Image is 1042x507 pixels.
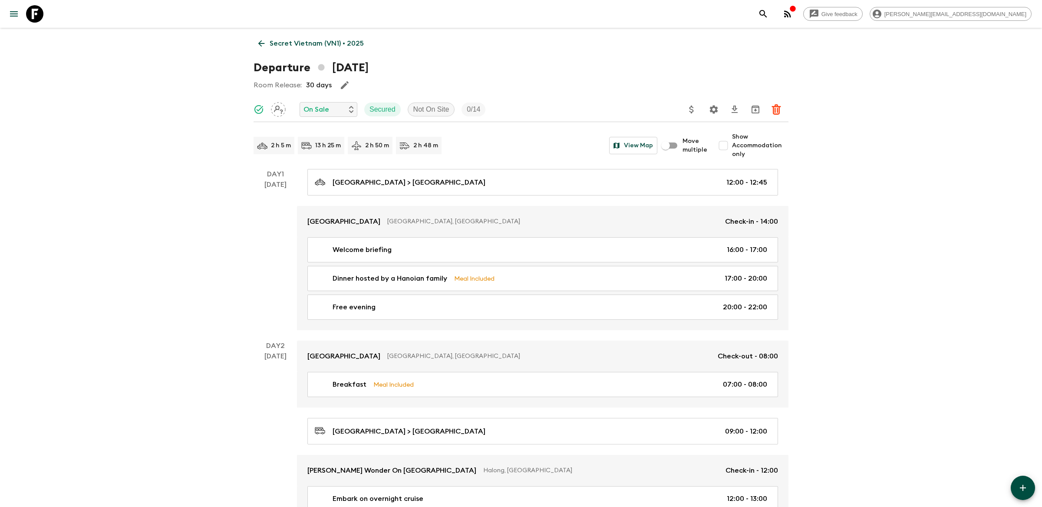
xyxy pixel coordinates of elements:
a: Welcome briefing16:00 - 17:00 [307,237,778,262]
button: Delete [768,101,785,118]
a: Give feedback [803,7,863,21]
h1: Departure [DATE] [254,59,369,76]
p: [GEOGRAPHIC_DATA] > [GEOGRAPHIC_DATA] [333,426,485,437]
span: Assign pack leader [271,105,286,112]
p: Embark on overnight cruise [333,494,423,504]
p: Meal Included [454,274,495,283]
p: [GEOGRAPHIC_DATA] [307,351,380,361]
p: 12:00 - 12:45 [726,177,767,188]
p: Welcome briefing [333,245,392,255]
p: Secured [369,104,396,115]
p: Not On Site [413,104,449,115]
button: search adventures [755,5,772,23]
div: [DATE] [264,179,287,330]
a: [PERSON_NAME] Wonder On [GEOGRAPHIC_DATA]Halong, [GEOGRAPHIC_DATA]Check-in - 12:00 [297,455,788,486]
p: Room Release: [254,80,302,90]
p: 2 h 50 m [365,141,389,150]
p: [GEOGRAPHIC_DATA], [GEOGRAPHIC_DATA] [387,352,711,361]
p: [GEOGRAPHIC_DATA] > [GEOGRAPHIC_DATA] [333,177,485,188]
p: 30 days [306,80,332,90]
p: [GEOGRAPHIC_DATA], [GEOGRAPHIC_DATA] [387,217,718,226]
div: [PERSON_NAME][EMAIL_ADDRESS][DOMAIN_NAME] [870,7,1032,21]
p: Check-out - 08:00 [718,351,778,361]
p: 0 / 14 [467,104,480,115]
span: Move multiple [683,137,708,154]
span: [PERSON_NAME][EMAIL_ADDRESS][DOMAIN_NAME] [880,11,1031,17]
p: 2 h 48 m [413,141,438,150]
p: On Sale [303,104,329,115]
p: 2 h 5 m [271,141,291,150]
button: Download CSV [726,101,743,118]
div: Trip Fill [462,103,485,116]
p: 09:00 - 12:00 [725,426,767,437]
p: Check-in - 12:00 [725,465,778,476]
button: Settings [705,101,722,118]
p: Dinner hosted by a Hanoian family [333,273,447,284]
p: Secret Vietnam (VN1) • 2025 [270,38,364,49]
a: BreakfastMeal Included07:00 - 08:00 [307,372,778,397]
p: Day 2 [254,341,297,351]
a: [GEOGRAPHIC_DATA][GEOGRAPHIC_DATA], [GEOGRAPHIC_DATA]Check-in - 14:00 [297,206,788,237]
button: Update Price, Early Bird Discount and Costs [683,101,700,118]
p: 16:00 - 17:00 [727,245,767,255]
div: Not On Site [408,103,455,116]
p: Day 1 [254,169,297,179]
p: 17:00 - 20:00 [725,273,767,284]
button: Archive (Completed, Cancelled or Unsynced Departures only) [747,101,764,118]
p: 13 h 25 m [315,141,341,150]
p: 20:00 - 22:00 [723,302,767,312]
p: Halong, [GEOGRAPHIC_DATA] [483,466,719,475]
p: Breakfast [333,379,366,390]
p: Free evening [333,302,376,312]
a: Dinner hosted by a Hanoian familyMeal Included17:00 - 20:00 [307,266,778,291]
a: [GEOGRAPHIC_DATA] > [GEOGRAPHIC_DATA]09:00 - 12:00 [307,418,778,444]
a: Secret Vietnam (VN1) • 2025 [254,35,369,52]
button: View Map [609,137,657,154]
svg: Synced Successfully [254,104,264,115]
p: [GEOGRAPHIC_DATA] [307,216,380,227]
a: Free evening20:00 - 22:00 [307,295,778,320]
button: menu [5,5,23,23]
p: Check-in - 14:00 [725,216,778,227]
a: [GEOGRAPHIC_DATA][GEOGRAPHIC_DATA], [GEOGRAPHIC_DATA]Check-out - 08:00 [297,341,788,372]
a: [GEOGRAPHIC_DATA] > [GEOGRAPHIC_DATA]12:00 - 12:45 [307,169,778,196]
p: 12:00 - 13:00 [727,494,767,504]
div: Secured [364,103,401,116]
p: [PERSON_NAME] Wonder On [GEOGRAPHIC_DATA] [307,465,476,476]
span: Show Accommodation only [732,133,788,159]
p: Meal Included [373,380,414,389]
p: 07:00 - 08:00 [723,379,767,390]
span: Give feedback [817,11,862,17]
